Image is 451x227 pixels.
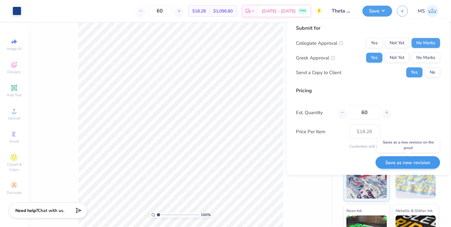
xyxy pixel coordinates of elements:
span: Neon Ink [346,207,362,214]
input: – – [148,5,172,17]
button: Yes [366,53,382,63]
div: Customers will see this price on HQ. [296,144,440,149]
span: 100 % [201,212,211,218]
div: Saves as a new revision on the proof [377,138,439,152]
span: MS [418,8,425,15]
div: Submit for [296,24,440,32]
span: [DATE] - [DATE] [262,8,296,14]
button: Yes [366,38,382,48]
span: Image AI [7,46,22,51]
button: No Marks [412,53,440,63]
button: Save as new revision [376,156,440,169]
button: Yes [406,68,422,78]
div: Pricing [296,87,440,94]
button: Not Yet [385,53,409,63]
span: Upload [8,116,20,121]
button: Save [362,6,392,17]
img: Puff Ink [396,167,436,199]
span: FREE [299,9,306,13]
span: Clipart & logos [3,162,25,172]
img: Madeline Schoner [426,5,438,17]
span: $18.28 [192,8,206,14]
input: Untitled Design [327,5,358,17]
span: Chat with us. [38,208,64,214]
span: Designs [7,69,21,74]
div: Greek Approval [296,54,335,61]
label: Price Per Item [296,128,345,135]
input: – – [349,105,380,120]
span: $1,096.80 [213,8,233,14]
div: Collegiate Approval [296,39,343,47]
button: Not Yet [385,38,409,48]
span: Greek [9,139,19,144]
span: Add Text [7,93,22,98]
button: No Marks [412,38,440,48]
img: Standard [346,167,387,199]
button: No [425,68,440,78]
div: Send a Copy to Client [296,69,341,76]
a: MS [418,5,438,17]
span: Metallic & Glitter Ink [396,207,433,214]
label: Est. Quantity [296,109,333,116]
strong: Need help? [15,208,38,214]
span: Decorate [7,190,22,195]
